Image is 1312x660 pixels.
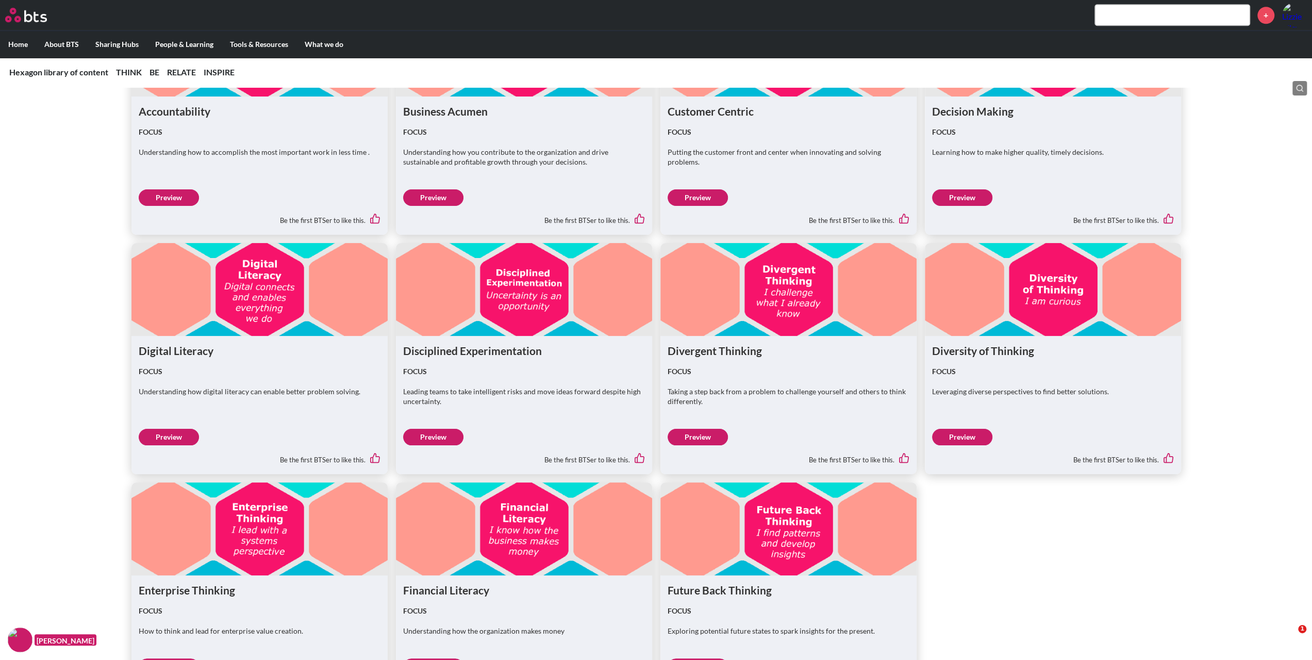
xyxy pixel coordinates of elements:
img: F [8,627,32,652]
a: BE [150,67,159,77]
h1: Decision Making [932,104,1174,119]
figcaption: [PERSON_NAME] [35,634,96,646]
label: Sharing Hubs [87,31,147,58]
p: Putting the customer front and center when innovating and solving problems. [668,147,909,167]
h1: Business Acumen [403,104,645,119]
h1: Diversity of Thinking [932,343,1174,358]
strong: FOCUS [403,127,427,136]
a: THINK [116,67,142,77]
a: Preview [403,429,463,445]
a: Go home [5,8,66,22]
p: Understanding how you contribute to the organization and drive sustainable and profitable growth ... [403,147,645,167]
h1: Digital Literacy [139,343,380,358]
strong: FOCUS [668,367,691,376]
a: Hexagon library of content [9,67,108,77]
span: 1 [1298,625,1306,633]
div: Be the first BTSer to like this. [139,206,380,228]
p: Understanding how to accomplish the most important work in less time . [139,147,380,157]
h1: Financial Literacy [403,583,645,598]
label: What we do [296,31,352,58]
iframe: Intercom live chat [1277,625,1302,650]
div: Be the first BTSer to like this. [932,206,1174,228]
h1: Divergent Thinking [668,343,909,358]
strong: FOCUS [139,127,162,136]
div: Be the first BTSer to like this. [139,445,380,467]
strong: FOCUS [668,127,691,136]
a: Preview [139,429,199,445]
a: RELATE [167,67,196,77]
img: Lizzie Riley [1282,3,1307,27]
strong: FOCUS [403,606,427,615]
p: Understanding how digital literacy can enable better problem solving. [139,387,380,397]
p: Taking a step back from a problem to challenge yourself and others to think differently. [668,387,909,407]
div: Be the first BTSer to like this. [932,445,1174,467]
strong: FOCUS [932,127,956,136]
label: Tools & Resources [222,31,296,58]
h1: Accountability [139,104,380,119]
a: INSPIRE [204,67,235,77]
img: BTS Logo [5,8,47,22]
p: Learning how to make higher quality, timely decisions. [932,147,1174,157]
p: Understanding how the organization makes money [403,626,645,636]
strong: FOCUS [139,367,162,376]
label: About BTS [36,31,87,58]
a: Profile [1282,3,1307,27]
strong: FOCUS [668,606,691,615]
div: Be the first BTSer to like this. [668,206,909,228]
strong: FOCUS [139,606,162,615]
p: Leveraging diverse perspectives to find better solutions. [932,387,1174,397]
a: Preview [668,189,728,206]
p: Exploring potential future states to spark insights for the present. [668,626,909,636]
strong: FOCUS [403,367,427,376]
a: Preview [403,189,463,206]
a: Preview [932,429,992,445]
div: Be the first BTSer to like this. [403,445,645,467]
a: Preview [139,189,199,206]
h1: Customer Centric [668,104,909,119]
div: Be the first BTSer to like this. [403,206,645,228]
p: Leading teams to take intelligent risks and move ideas forward despite high uncertainty. [403,387,645,407]
a: Preview [668,429,728,445]
h1: Enterprise Thinking [139,583,380,598]
label: People & Learning [147,31,222,58]
div: Be the first BTSer to like this. [668,445,909,467]
a: Preview [932,189,992,206]
h1: Disciplined Experimentation [403,343,645,358]
p: How to think and lead for enterprise value creation. [139,626,380,636]
a: + [1257,7,1274,24]
h1: Future Back Thinking [668,583,909,598]
strong: FOCUS [932,367,956,376]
